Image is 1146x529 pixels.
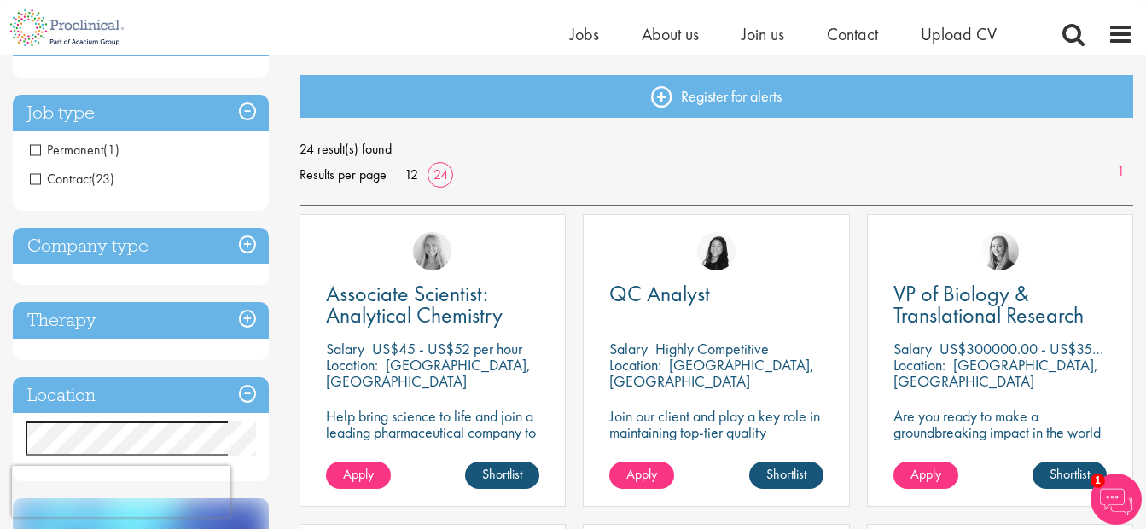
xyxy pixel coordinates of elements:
[465,462,539,489] a: Shortlist
[300,162,387,188] span: Results per page
[609,283,823,305] a: QC Analyst
[13,95,269,131] h3: Job type
[893,355,945,375] span: Location:
[910,465,941,483] span: Apply
[326,408,539,489] p: Help bring science to life and join a leading pharmaceutical company to play a key role in delive...
[13,228,269,264] h3: Company type
[742,23,784,45] a: Join us
[609,462,674,489] a: Apply
[609,355,814,391] p: [GEOGRAPHIC_DATA], [GEOGRAPHIC_DATA]
[1091,474,1105,488] span: 1
[343,465,374,483] span: Apply
[413,232,451,270] img: Shannon Briggs
[921,23,997,45] a: Upload CV
[609,355,661,375] span: Location:
[570,23,599,45] a: Jobs
[326,462,391,489] a: Apply
[398,166,424,183] a: 12
[13,377,269,414] h3: Location
[626,465,657,483] span: Apply
[300,75,1133,118] a: Register for alerts
[326,355,378,375] span: Location:
[103,141,119,159] span: (1)
[827,23,878,45] a: Contact
[1091,474,1142,525] img: Chatbot
[609,279,710,308] span: QC Analyst
[13,302,269,339] h3: Therapy
[30,141,103,159] span: Permanent
[326,283,539,326] a: Associate Scientist: Analytical Chemistry
[300,137,1133,162] span: 24 result(s) found
[91,170,114,188] span: (23)
[30,141,119,159] span: Permanent
[326,355,531,391] p: [GEOGRAPHIC_DATA], [GEOGRAPHIC_DATA]
[893,462,958,489] a: Apply
[1033,462,1107,489] a: Shortlist
[609,408,823,505] p: Join our client and play a key role in maintaining top-tier quality standards! If you have a keen...
[326,339,364,358] span: Salary
[372,339,522,358] p: US$45 - US$52 per hour
[30,170,114,188] span: Contract
[893,355,1098,391] p: [GEOGRAPHIC_DATA], [GEOGRAPHIC_DATA]
[749,462,823,489] a: Shortlist
[893,283,1107,326] a: VP of Biology & Translational Research
[1108,162,1133,182] a: 1
[642,23,699,45] a: About us
[893,279,1084,329] span: VP of Biology & Translational Research
[12,466,230,517] iframe: reCAPTCHA
[30,170,91,188] span: Contract
[893,339,932,358] span: Salary
[697,232,736,270] img: Numhom Sudsok
[893,408,1107,489] p: Are you ready to make a groundbreaking impact in the world of biotechnology? Join a growing compa...
[980,232,1019,270] img: Sofia Amark
[326,279,503,329] span: Associate Scientist: Analytical Chemistry
[609,339,648,358] span: Salary
[655,339,769,358] p: Highly Competitive
[428,166,454,183] a: 24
